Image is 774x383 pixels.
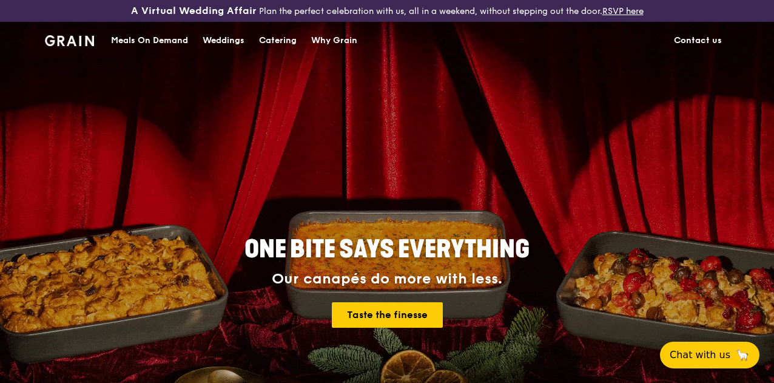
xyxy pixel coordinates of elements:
div: Plan the perfect celebration with us, all in a weekend, without stepping out the door. [129,5,645,17]
span: Chat with us [670,348,730,362]
div: Our canapés do more with less. [169,271,605,288]
div: Why Grain [311,22,357,59]
span: ONE BITE SAYS EVERYTHING [244,235,530,264]
button: Chat with us🦙 [660,342,759,368]
a: Weddings [195,22,252,59]
a: GrainGrain [45,21,94,58]
a: RSVP here [602,6,644,16]
div: Catering [259,22,297,59]
a: Contact us [667,22,729,59]
div: Weddings [203,22,244,59]
h3: A Virtual Wedding Affair [131,5,257,17]
a: Why Grain [304,22,365,59]
a: Taste the finesse [332,302,443,328]
a: Catering [252,22,304,59]
img: Grain [45,35,94,46]
div: Meals On Demand [111,22,188,59]
span: 🦙 [735,348,750,362]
